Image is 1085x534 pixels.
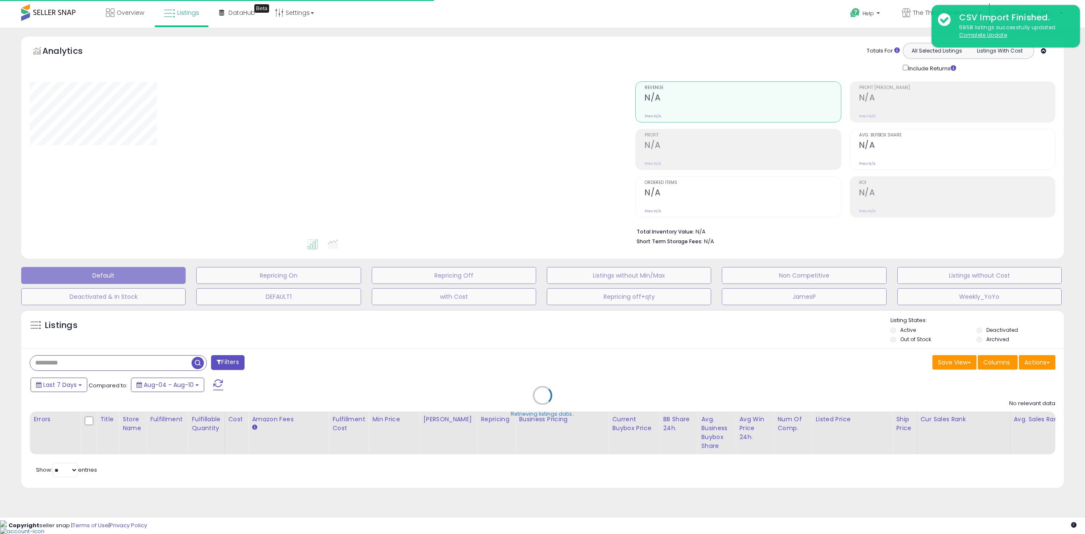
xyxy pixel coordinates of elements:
h2: N/A [645,93,840,104]
span: Revenue [645,86,840,90]
div: Totals For [867,47,900,55]
span: Overview [117,8,144,17]
div: CSV Import Finished. [953,11,1074,24]
button: Weekly_YoYo [897,288,1062,305]
span: Listings [177,8,199,17]
button: with Cost [372,288,536,305]
b: Short Term Storage Fees: [637,238,703,245]
span: Avg. Buybox Share [859,133,1055,138]
button: All Selected Listings [905,45,968,56]
span: ROI [859,181,1055,185]
small: Prev: N/A [645,209,661,214]
button: Repricing Off [372,267,536,284]
small: Prev: N/A [645,114,661,119]
span: Ordered Items [645,181,840,185]
span: N/A [704,237,714,245]
small: Prev: N/A [645,161,661,166]
div: 5958 listings successfully updated. [953,24,1074,39]
h2: N/A [645,140,840,152]
button: Deactivated & In Stock [21,288,186,305]
button: Repricing On [196,267,361,284]
u: Complete Update [959,31,1007,39]
small: Prev: N/A [859,209,876,214]
small: Prev: N/A [859,114,876,119]
button: Listings without Min/Max [547,267,711,284]
button: Non Competitive [722,267,886,284]
button: DEFAULT1 [196,288,361,305]
i: Get Help [850,8,860,18]
a: Help [843,1,888,28]
button: Default [21,267,186,284]
div: Retrieving listings data.. [511,410,574,418]
h5: Analytics [42,45,99,59]
b: Total Inventory Value: [637,228,694,235]
button: Listings With Cost [968,45,1031,56]
h2: N/A [859,140,1055,152]
button: Repricing off+qty [547,288,711,305]
span: The Third Generation [913,8,976,17]
div: Include Returns [896,63,966,73]
span: Help [862,10,874,17]
h2: N/A [645,188,840,199]
h2: N/A [859,93,1055,104]
li: N/A [637,226,1049,236]
span: Profit [645,133,840,138]
div: Tooltip anchor [254,4,269,13]
button: JamesP [722,288,886,305]
span: Profit [PERSON_NAME] [859,86,1055,90]
h2: N/A [859,188,1055,199]
button: Listings without Cost [897,267,1062,284]
span: DataHub [228,8,255,17]
small: Prev: N/A [859,161,876,166]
